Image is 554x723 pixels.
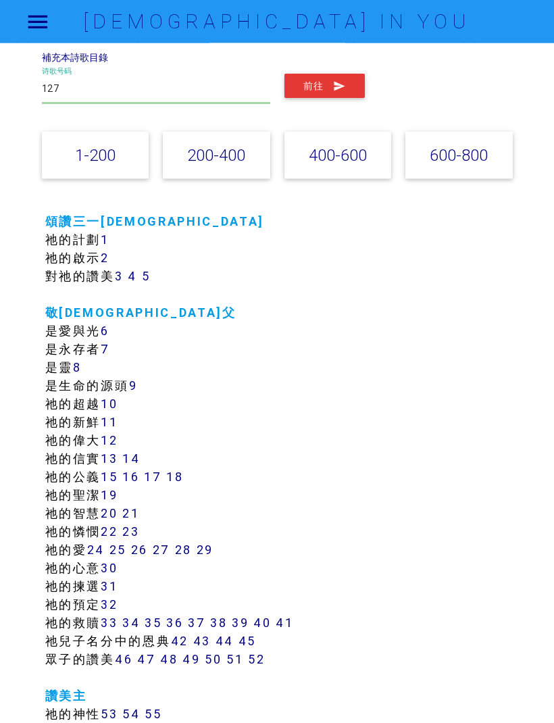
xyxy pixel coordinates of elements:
[42,51,108,64] a: 補充本詩歌目錄
[45,688,87,703] a: 讚美主
[101,487,118,503] a: 19
[131,542,148,557] a: 26
[160,651,178,667] a: 48
[145,706,161,722] a: 55
[101,451,118,466] a: 13
[142,268,151,284] a: 5
[101,432,118,448] a: 12
[129,378,138,393] a: 9
[101,597,118,612] a: 32
[115,268,124,284] a: 3
[205,651,222,667] a: 50
[101,323,109,339] a: 6
[101,414,118,430] a: 11
[253,615,271,630] a: 40
[101,524,118,539] a: 22
[101,396,118,412] a: 10
[232,615,249,630] a: 39
[248,651,265,667] a: 52
[109,542,126,557] a: 25
[122,524,139,539] a: 23
[101,232,109,247] a: 1
[276,615,293,630] a: 41
[171,633,188,649] a: 42
[182,651,200,667] a: 49
[101,469,118,484] a: 15
[122,706,140,722] a: 54
[122,505,139,521] a: 21
[284,74,365,99] button: 前往
[193,633,211,649] a: 43
[175,542,192,557] a: 28
[210,615,227,630] a: 38
[166,615,183,630] a: 36
[101,341,110,357] a: 7
[101,560,118,576] a: 30
[73,359,82,375] a: 8
[101,578,118,594] a: 31
[226,651,243,667] a: 51
[87,542,105,557] a: 24
[137,651,155,667] a: 47
[166,469,183,484] a: 18
[122,451,140,466] a: 14
[128,268,137,284] a: 4
[187,145,245,165] a: 200-400
[145,615,161,630] a: 35
[197,542,213,557] a: 29
[42,66,72,77] label: 诗歌号码
[115,651,132,667] a: 46
[101,505,118,521] a: 20
[188,615,205,630] a: 37
[122,469,139,484] a: 16
[430,145,488,165] a: 600-800
[216,633,234,649] a: 44
[101,615,118,630] a: 33
[101,706,118,722] a: 53
[497,662,544,713] iframe: Chat
[45,214,265,229] a: 頌讚三一[DEMOGRAPHIC_DATA]
[101,250,109,266] a: 2
[238,633,256,649] a: 45
[45,305,236,320] a: 敬[DEMOGRAPHIC_DATA]父
[153,542,170,557] a: 27
[122,615,140,630] a: 34
[75,145,116,165] a: 1-200
[309,145,367,165] a: 400-600
[144,469,161,484] a: 17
